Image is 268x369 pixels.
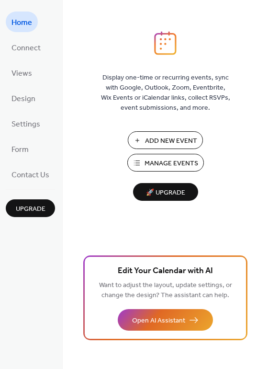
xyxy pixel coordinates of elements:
[11,41,41,56] span: Connect
[11,92,35,106] span: Design
[127,154,204,172] button: Manage Events
[132,316,185,326] span: Open AI Assistant
[118,309,213,331] button: Open AI Assistant
[118,265,213,278] span: Edit Your Calendar with AI
[6,62,38,83] a: Views
[11,66,32,81] span: Views
[133,183,198,201] button: 🚀 Upgrade
[16,204,45,214] span: Upgrade
[99,279,232,302] span: Want to adjust the layout, update settings, or change the design? The assistant can help.
[11,168,49,183] span: Contact Us
[6,12,38,32] a: Home
[6,37,46,58] a: Connect
[6,88,41,108] a: Design
[6,199,55,217] button: Upgrade
[11,15,32,30] span: Home
[128,131,203,149] button: Add New Event
[139,186,192,199] span: 🚀 Upgrade
[145,136,197,146] span: Add New Event
[6,113,46,134] a: Settings
[6,164,55,184] a: Contact Us
[101,73,230,113] span: Display one-time or recurring events, sync with Google, Outlook, Zoom, Eventbrite, Wix Events or ...
[11,142,29,157] span: Form
[11,117,40,132] span: Settings
[154,31,176,55] img: logo_icon.svg
[145,159,198,169] span: Manage Events
[6,138,34,159] a: Form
